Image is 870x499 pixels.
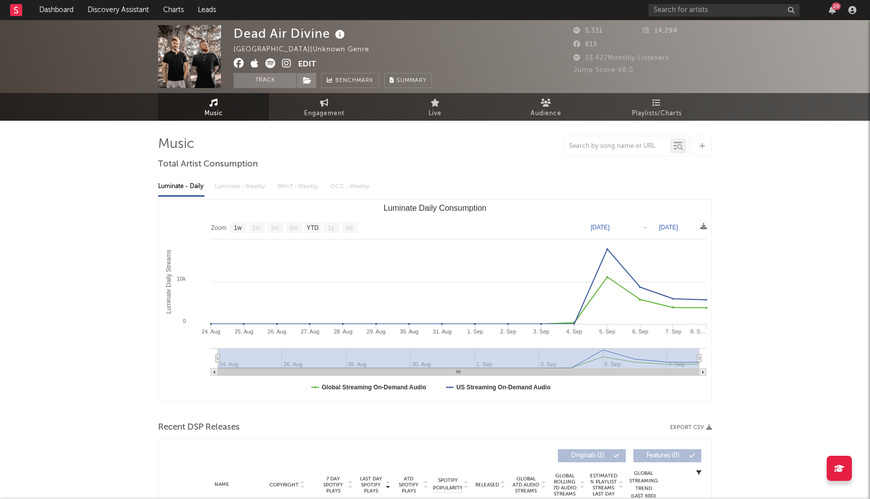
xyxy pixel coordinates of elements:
[670,425,712,431] button: Export CSV
[367,328,385,335] text: 29. Aug
[158,158,258,171] span: Total Artist Consumption
[298,58,316,71] button: Edit
[690,328,706,335] text: 8. S…
[632,328,648,335] text: 6. Sep
[400,328,418,335] text: 30. Aug
[234,25,347,42] div: Dead Air Divine
[395,476,422,494] span: ATD Spotify Plays
[304,108,344,120] span: Engagement
[573,55,669,61] span: 33,427 Monthly Listeners
[321,73,379,88] a: Benchmark
[433,477,463,492] span: Spotify Popularity
[204,108,223,120] span: Music
[573,28,603,34] span: 5,331
[271,224,279,231] text: 3m
[235,328,253,335] text: 25. Aug
[457,384,551,391] text: US Streaming On-Demand Audio
[566,328,583,335] text: 4. Sep
[829,6,836,14] button: 20
[633,449,701,462] button: Features(0)
[165,249,172,313] text: Luminate Daily Streams
[590,473,617,497] span: Estimated % Playlist Streams Last Day
[384,73,432,88] button: Summary
[665,328,681,335] text: 7. Sep
[632,108,682,120] span: Playlists/Charts
[211,224,227,231] text: Zoom
[234,224,242,231] text: 1w
[648,4,800,17] input: Search for artists
[307,224,319,231] text: YTD
[573,41,597,48] span: 813
[558,449,626,462] button: Originals(2)
[428,108,442,120] span: Live
[189,481,255,488] div: Name
[268,328,286,335] text: 26. Aug
[158,178,204,195] div: Luminate - Daily
[433,328,452,335] text: 31. Aug
[328,224,334,231] text: 1y
[301,328,319,335] text: 27. Aug
[512,476,540,494] span: Global ATD Audio Streams
[234,44,381,56] div: [GEOGRAPHIC_DATA] | Unknown Genre
[659,224,678,231] text: [DATE]
[551,473,578,497] span: Global Rolling 7D Audio Streams
[490,93,601,121] a: Audience
[201,328,220,335] text: 24. Aug
[564,142,670,150] input: Search by song name or URL
[601,93,712,121] a: Playlists/Charts
[599,328,615,335] text: 5. Sep
[252,224,261,231] text: 1m
[380,93,490,121] a: Live
[475,482,499,488] span: Released
[591,224,610,231] text: [DATE]
[832,3,841,10] div: 20
[159,200,711,401] svg: Luminate Daily Consumption
[335,75,374,87] span: Benchmark
[183,318,186,324] text: 0
[346,224,352,231] text: All
[467,328,483,335] text: 1. Sep
[384,204,487,212] text: Luminate Daily Consumption
[357,476,384,494] span: Last Day Spotify Plays
[177,276,186,282] text: 10k
[564,453,611,459] span: Originals ( 2 )
[322,384,426,391] text: Global Streaming On-Demand Audio
[642,224,648,231] text: →
[643,28,678,34] span: 14,294
[158,422,240,434] span: Recent DSP Releases
[531,108,561,120] span: Audience
[573,67,633,73] span: Jump Score: 98.0
[269,93,380,121] a: Engagement
[640,453,686,459] span: Features ( 0 )
[158,93,269,121] a: Music
[334,328,352,335] text: 28. Aug
[320,476,346,494] span: 7 Day Spotify Plays
[500,328,516,335] text: 2. Sep
[533,328,549,335] text: 3. Sep
[234,73,297,88] button: Track
[269,482,299,488] span: Copyright
[397,78,426,84] span: Summary
[289,224,298,231] text: 6m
